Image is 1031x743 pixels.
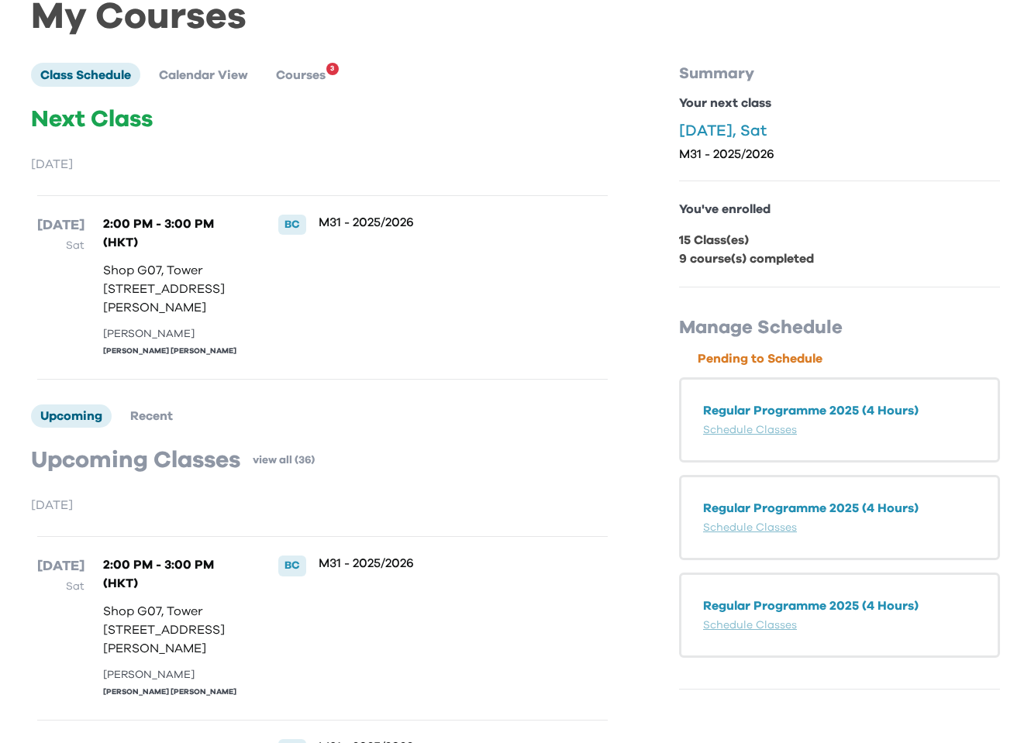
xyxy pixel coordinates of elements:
span: Calendar View [159,69,248,81]
p: 2:00 PM - 3:00 PM (HKT) [103,556,246,593]
p: 2:00 PM - 3:00 PM (HKT) [103,215,246,252]
span: Class Schedule [40,69,131,81]
p: M31 - 2025/2026 [679,146,1000,162]
p: [DATE] [31,155,614,174]
a: Schedule Classes [703,425,797,435]
p: Pending to Schedule [698,349,1000,368]
a: Schedule Classes [703,620,797,631]
p: [DATE] [37,556,84,577]
p: [DATE] [31,496,614,514]
div: [PERSON_NAME] [PERSON_NAME] [103,346,246,357]
p: [DATE], Sat [679,122,1000,140]
h1: My Courses [31,9,1000,26]
div: [PERSON_NAME] [PERSON_NAME] [103,686,246,698]
p: Regular Programme 2025 (4 Hours) [703,401,976,420]
p: You've enrolled [679,200,1000,218]
a: Schedule Classes [703,522,797,533]
b: 15 Class(es) [679,234,749,246]
p: M31 - 2025/2026 [319,215,557,230]
span: Recent [130,410,173,422]
span: Courses [276,69,326,81]
span: Upcoming [40,410,102,422]
p: Regular Programme 2025 (4 Hours) [703,597,976,615]
div: BC [278,556,306,576]
div: [PERSON_NAME] [103,667,246,683]
a: view all (36) [253,452,315,468]
p: Sat [37,577,84,596]
b: 9 course(s) completed [679,253,814,265]
p: M31 - 2025/2026 [319,556,557,571]
p: Summary [679,63,1000,84]
div: BC [278,215,306,235]
p: [DATE] [37,215,84,236]
p: Shop G07, Tower [STREET_ADDRESS][PERSON_NAME] [103,261,246,317]
p: Manage Schedule [679,315,1000,340]
div: [PERSON_NAME] [103,326,246,342]
p: Next Class [31,105,614,133]
p: Your next class [679,94,1000,112]
span: 3 [330,60,334,78]
p: Sat [37,236,84,255]
p: Shop G07, Tower [STREET_ADDRESS][PERSON_NAME] [103,602,246,658]
p: Upcoming Classes [31,446,240,474]
p: Regular Programme 2025 (4 Hours) [703,499,976,518]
